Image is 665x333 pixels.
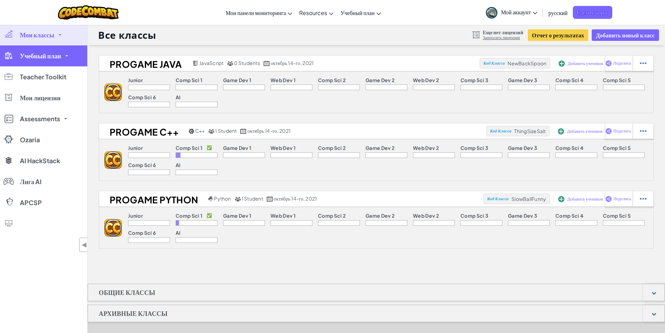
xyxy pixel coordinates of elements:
h2: Progame Python [99,194,207,204]
h2: Progame C++ [99,126,187,136]
p: Game Dev 2 [365,145,394,151]
img: IconAddStudents.svg [558,196,564,202]
p: Game Dev 3 [508,213,537,218]
img: MultipleUsers.png [235,196,241,202]
span: Добавить учеников [568,61,603,66]
p: ✅ [207,145,212,151]
span: C++ [195,128,205,134]
span: Мои лицензии [20,95,60,101]
a: Мой аккаунт [482,1,541,23]
a: Учебный план [337,3,384,22]
span: октябрь 14-го, 2021 [247,128,290,134]
p: Game Dev 1 [223,145,251,151]
h1: Все классы [98,28,156,42]
span: Код Класса [487,197,508,201]
span: Добавить учеников [567,197,603,201]
p: Comp Sci 1 [176,213,202,218]
span: Python [214,195,231,202]
p: Junior [128,77,143,83]
img: avatar [486,7,497,19]
p: AI [176,162,181,168]
span: Поделись [613,197,631,201]
img: calendar.svg [267,196,273,202]
p: Web Dev 2 [413,213,439,218]
img: javascript.png [192,61,199,66]
p: ✅ [207,213,212,218]
img: CodeCombat logo [58,5,119,20]
p: Game Dev 2 [365,77,394,83]
img: python.png [208,196,214,202]
p: Comp Sci 3 [460,213,488,218]
a: Запросить лицензии [483,35,523,41]
img: IconAddStudents.svg [559,60,565,67]
p: AI [176,230,181,236]
span: русский [548,9,568,16]
p: Comp Sci 3 [460,77,488,83]
span: Еще нет лицензий [483,29,523,35]
span: ThingSizeSalt [514,128,546,134]
span: Teacher Toolkit [20,74,66,80]
a: Progame C++ C++ 1 Student октябрь 14-го, 2021 [99,126,486,136]
img: MultipleUsers.png [208,129,214,134]
button: Отчет о результатах [528,29,589,41]
span: Учебный план [20,53,61,59]
span: Ozaria [20,137,40,143]
p: Game Dev 2 [365,213,394,218]
span: октябрь 14-го, 2021 [274,195,317,202]
span: Мои классы [20,32,54,38]
p: AI [176,94,181,100]
img: cpp.png [189,129,194,134]
p: Comp Sci 6 [128,162,156,168]
p: Web Dev 2 [413,77,439,83]
p: Comp Sci 4 [555,145,583,151]
p: Web Dev 1 [271,145,296,151]
p: Web Dev 2 [413,145,439,151]
p: Junior [128,213,143,218]
p: Comp Sci 4 [555,213,583,218]
a: Progame Java JavaScript 0 Students октябрь 14-го, 2021 [99,58,480,68]
p: Comp Sci 5 [603,145,631,151]
p: Comp Sci 1 [176,77,202,83]
span: 1 Student [215,128,237,134]
p: Game Dev 3 [508,145,537,151]
span: AI HackStack [20,158,60,164]
img: logo [104,84,122,101]
span: Поделись [613,61,631,65]
p: Comp Sci 6 [128,230,156,236]
img: logo [104,151,122,169]
span: Код Класса [483,61,505,65]
img: IconStudentEllipsis.svg [640,128,646,134]
p: Comp Sci 1 [176,145,202,151]
p: Comp Sci 6 [128,94,156,100]
span: октябрь 14-го, 2021 [271,60,313,66]
p: Game Dev 1 [223,213,251,218]
img: IconShare_Purple.svg [605,60,612,66]
span: JavaScript [199,60,223,66]
span: Код Класса [490,129,511,133]
span: Учебный план [340,9,375,16]
span: SlowBallFunny [511,196,546,202]
img: IconStudentEllipsis.svg [640,196,646,202]
h1: Общие классы [88,284,166,301]
h1: Архивные классы [88,305,178,322]
span: NewBackSpoon [508,60,546,66]
p: Web Dev 1 [271,213,296,218]
span: ◀ [81,240,87,250]
p: Junior [128,145,143,151]
p: Comp Sci 2 [318,77,346,83]
img: IconShare_Purple.svg [605,128,612,134]
span: Resources [299,9,327,16]
span: 0 Students [234,60,260,66]
span: 1 Student [242,195,263,202]
img: calendar.svg [264,61,270,66]
span: Лига AI [20,179,42,185]
p: Comp Sci 5 [603,213,631,218]
img: IconAddStudents.svg [558,128,564,135]
p: Web Dev 1 [271,77,296,83]
a: Сделать запрос [573,6,613,19]
p: Comp Sci 2 [318,145,346,151]
img: logo [104,219,122,237]
p: Comp Sci 4 [555,77,583,83]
